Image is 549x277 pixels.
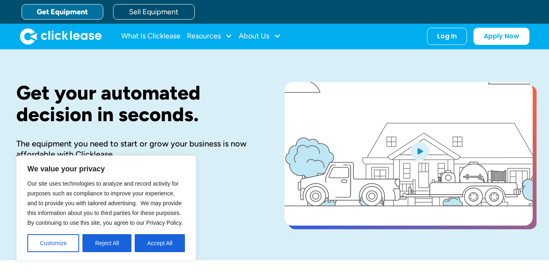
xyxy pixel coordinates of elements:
[135,234,185,252] button: Accept All
[187,28,232,44] div: Resources
[16,138,258,160] div: The equipment you need to start or grow your business is now affordable with Clicklease.
[437,32,457,40] div: Log In
[16,82,258,125] h1: Get your automated decision in seconds.
[121,28,180,44] a: What Is Clicklease
[20,28,102,44] img: Clicklease logo
[27,164,185,174] p: We value your privacy
[27,234,79,252] button: Customize
[409,140,431,162] img: Blue play button logo on a light blue circular background
[473,28,529,45] a: Apply Now
[22,4,103,20] a: Get Equipment
[82,234,131,252] button: Reject All
[20,28,102,44] a: home
[239,28,281,44] div: About Us
[285,82,533,226] a: open lightbox
[113,4,195,20] a: Sell Equipment
[27,180,183,226] span: Our site uses technologies to analyze and record activity for purposes such as compliance to impr...
[16,155,196,261] div: We value your privacy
